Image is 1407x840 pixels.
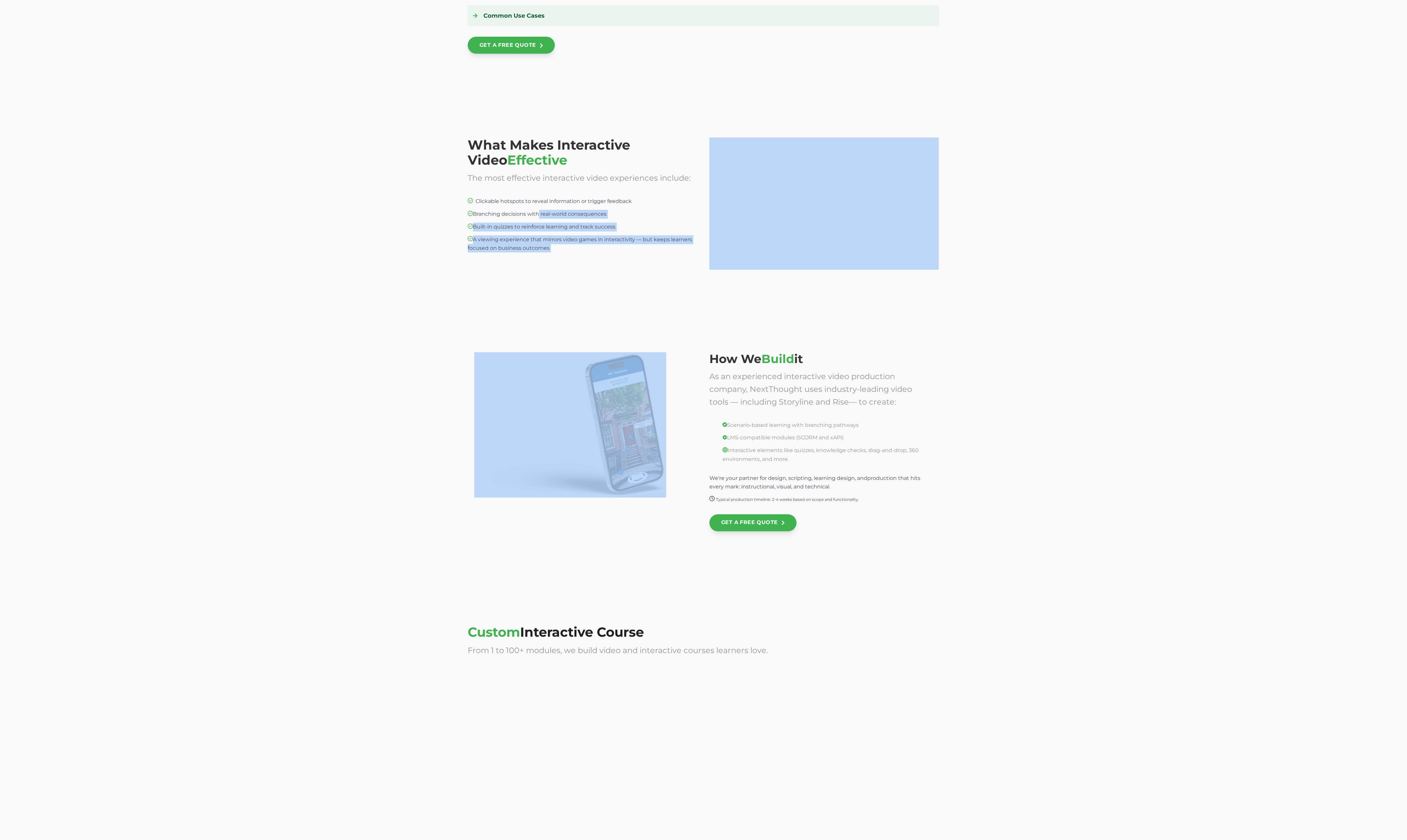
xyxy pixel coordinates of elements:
[761,352,794,366] span: Build
[468,646,768,655] span: From 1 to 100+ modules, we build video and interactive courses learners love.
[507,152,567,168] span: Effective
[709,475,920,490] span: production that hits every mark: instructional, visual, and technical.
[491,667,674,770] iframe: Simple Modern
[709,514,797,531] a: GET A FREE QUOTE
[709,352,933,366] h2: How We it
[468,624,644,640] span: Custom
[722,422,859,428] span: Scenario-based learning with branching pathways
[709,372,912,407] span: As an experienced interactive video production company, NextThought uses industry-leading video t...
[468,211,607,217] span: Branching decisions with real-world consequences
[468,236,692,251] span: A viewing experience that mirrors video games in interactivity — but keeps learners focused on bu...
[468,37,555,54] a: GET A FREE QUOTE
[709,137,939,270] iframe: William & Lauren
[476,198,632,204] span: Clickable hotspots to reveal information or trigger feedback
[520,624,644,640] span: Interactive Course
[716,497,859,502] span: Typical production timeline: 2-4 weeks based on scope and functionality.
[468,224,615,230] span: Built-in quizzes to reinforce learning and track success
[468,137,630,168] span: What Makes Interactive Video
[473,10,934,21] h4: Common Use Cases
[722,447,919,462] span: Interactive elements like quizzes, knowledge checks, drag-and-drop, 360 environments, and more.
[474,352,666,498] img: 360-phone-mockup-web
[468,173,691,183] span: The most effective interactive video experiences include:
[733,667,916,770] iframe: Token Ring
[722,434,844,441] span: LMS-compatible modules (SCORM and xAPI)
[709,475,867,481] span: We're your partner for design, scripting, learning design, and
